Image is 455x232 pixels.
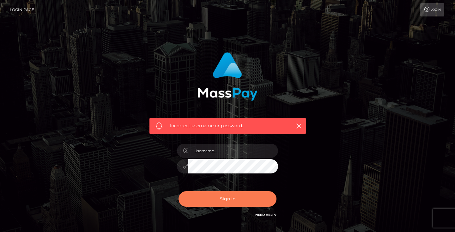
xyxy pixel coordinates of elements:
a: Login [420,3,444,16]
span: Incorrect username or password. [170,122,285,129]
input: Username... [188,144,278,158]
a: Need Help? [255,213,276,217]
img: MassPay Login [197,52,258,101]
a: Login Page [10,3,34,16]
button: Sign in [179,191,276,207]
